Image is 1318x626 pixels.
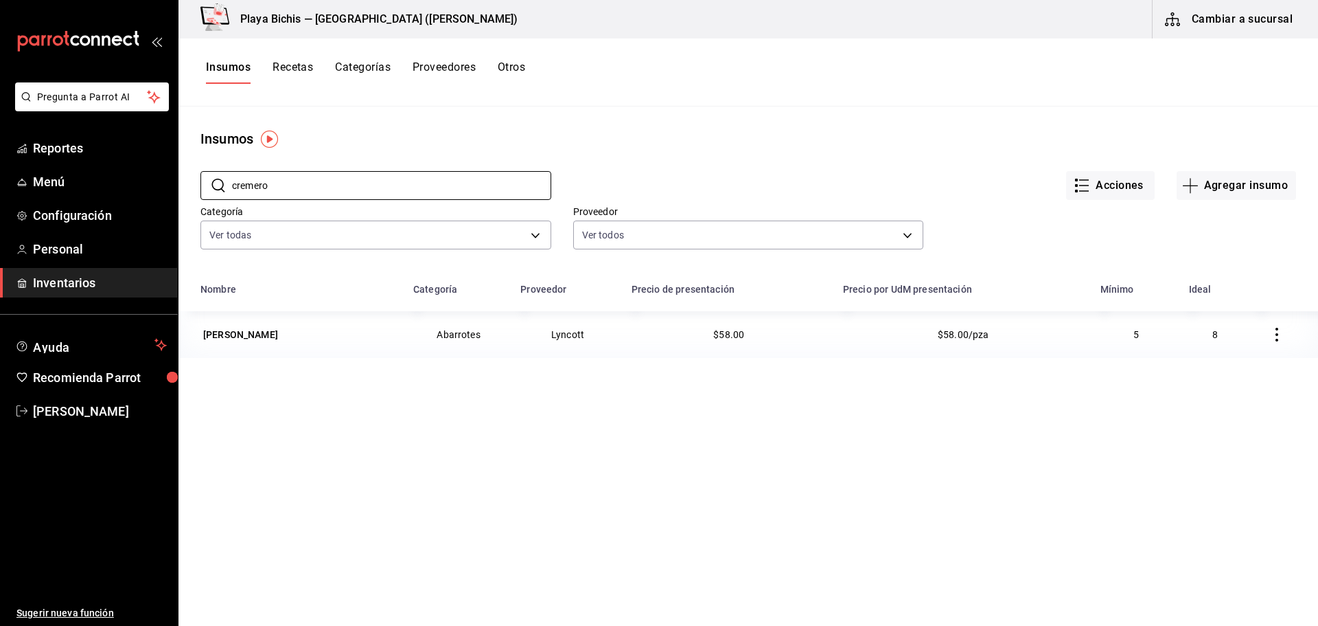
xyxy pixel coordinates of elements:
div: navigation tabs [206,60,525,84]
span: Configuración [33,206,167,225]
a: Pregunta a Parrot AI [10,100,169,114]
div: Proveedor [520,284,566,295]
div: Categoría [413,284,457,295]
label: Categoría [200,207,551,216]
button: Otros [498,60,525,84]
span: Recomienda Parrot [33,368,167,387]
button: Recetas [273,60,313,84]
input: Buscar ID o nombre de insumo [232,172,551,199]
div: Mínimo [1100,284,1134,295]
div: [PERSON_NAME] [203,328,278,342]
button: Acciones [1066,171,1155,200]
span: $58.00/pza [938,329,989,340]
div: Insumos [200,128,253,149]
div: Nombre [200,284,236,295]
div: Ideal [1189,284,1212,295]
span: Personal [33,240,167,258]
button: Insumos [206,60,251,84]
div: Precio por UdM presentación [843,284,972,295]
button: Pregunta a Parrot AI [15,82,169,111]
h3: Playa Bichis — [GEOGRAPHIC_DATA] ([PERSON_NAME]) [229,11,518,27]
span: $58.00 [713,329,744,340]
div: Precio de presentación [632,284,735,295]
span: 5 [1133,329,1139,340]
span: Ver todos [582,228,624,242]
td: Lyncott [512,311,623,358]
label: Proveedor [573,207,924,216]
img: Tooltip marker [261,131,278,148]
td: Abarrotes [405,311,512,358]
span: Sugerir nueva función [16,606,167,621]
span: Pregunta a Parrot AI [37,90,148,104]
span: Inventarios [33,273,167,292]
span: [PERSON_NAME] [33,402,167,421]
span: 8 [1212,329,1218,340]
button: Agregar insumo [1177,171,1296,200]
button: open_drawer_menu [151,36,162,47]
span: Ayuda [33,337,149,353]
button: Proveedores [413,60,476,84]
span: Ver todas [209,228,251,242]
button: Categorías [335,60,391,84]
span: Reportes [33,139,167,157]
span: Menú [33,172,167,191]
